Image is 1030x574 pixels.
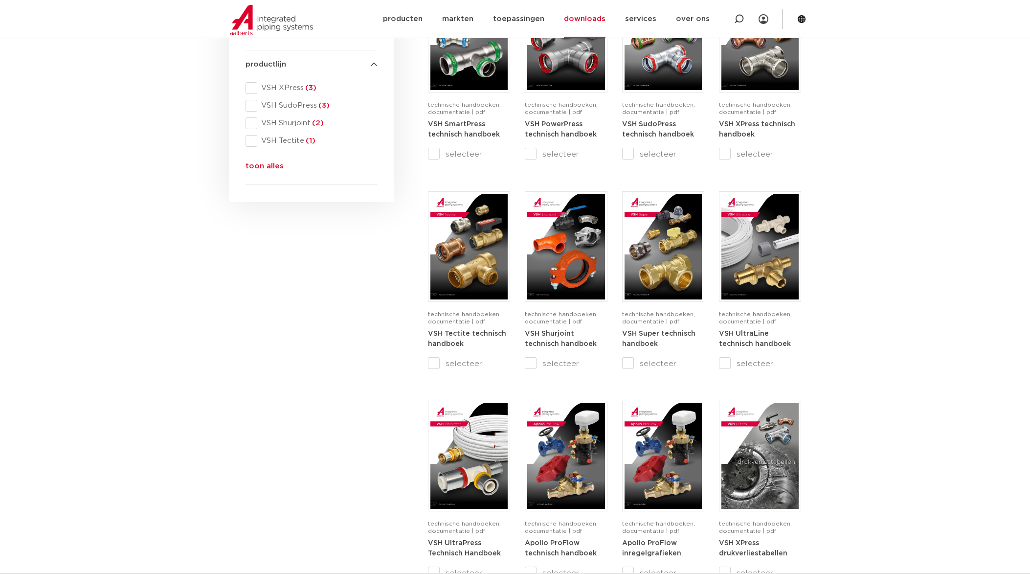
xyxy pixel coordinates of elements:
span: technische handboeken, documentatie | pdf [525,521,598,534]
a: VSH XPress drukverliestabellen [719,539,787,557]
img: VSH-Tectite_A4TM_5009376-2024-2.0_NL-pdf.jpg [430,194,508,299]
span: technische handboeken, documentatie | pdf [622,521,695,534]
img: VSH-UltraLine_A4TM_5010216_2022_1.0_NL-pdf.jpg [721,194,799,299]
a: VSH SmartPress technisch handboek [428,120,500,138]
div: VSH Tectite(1) [246,135,377,147]
a: VSH UltraLine technisch handboek [719,330,791,348]
label: selecteer [622,358,704,369]
strong: VSH SudoPress technisch handboek [622,121,694,138]
img: VSH-UltraPress_A4TM_5008751_2025_3.0_NL-pdf.jpg [430,403,508,509]
span: VSH Shurjoint [257,118,377,128]
a: VSH Super technisch handboek [622,330,695,348]
a: VSH PowerPress technisch handboek [525,120,597,138]
label: selecteer [622,148,704,160]
img: VSH-XPress_PLT_A4_5007629_2024-2.0_NL-pdf.jpg [721,403,799,509]
a: Apollo ProFlow inregelgrafieken [622,539,681,557]
div: VSH XPress(3) [246,82,377,94]
img: Apollo-ProFlow-A4TM_5010004_2022_1.0_NL-1-pdf.jpg [527,403,605,509]
span: technische handboeken, documentatie | pdf [622,102,695,115]
label: selecteer [719,148,801,160]
span: (3) [304,84,316,92]
span: (2) [311,119,324,127]
label: selecteer [525,358,607,369]
label: selecteer [428,358,510,369]
a: VSH Shurjoint technisch handboek [525,330,597,348]
span: technische handboeken, documentatie | pdf [525,102,598,115]
a: VSH Tectite technisch handboek [428,330,506,348]
span: (1) [304,137,315,144]
div: VSH Shurjoint(2) [246,117,377,129]
strong: VSH PowerPress technisch handboek [525,121,597,138]
a: VSH UltraPress Technisch Handboek [428,539,501,557]
span: VSH SudoPress [257,101,377,111]
button: toon alles [246,161,284,176]
span: technische handboeken, documentatie | pdf [428,102,501,115]
label: selecteer [428,148,510,160]
span: technische handboeken, documentatie | pdf [719,311,792,324]
label: selecteer [525,148,607,160]
span: technische handboeken, documentatie | pdf [525,311,598,324]
a: Apollo ProFlow technisch handboek [525,539,597,557]
span: technische handboeken, documentatie | pdf [622,311,695,324]
a: VSH SudoPress technisch handboek [622,120,694,138]
strong: VSH SmartPress technisch handboek [428,121,500,138]
span: VSH Tectite [257,136,377,146]
img: VSH-Super_A4TM_5007411-2022-2.1_NL-1-pdf.jpg [625,194,702,299]
h4: productlijn [246,59,377,70]
div: VSH SudoPress(3) [246,100,377,112]
a: VSH XPress technisch handboek [719,120,795,138]
img: VSH-Shurjoint_A4TM_5008731_2024_3.0_EN-pdf.jpg [527,194,605,299]
img: Apollo-ProFlow_A4FlowCharts_5009941-2022-1.0_NL-pdf.jpg [625,403,702,509]
span: technische handboeken, documentatie | pdf [719,102,792,115]
span: technische handboeken, documentatie | pdf [428,521,501,534]
span: technische handboeken, documentatie | pdf [719,521,792,534]
span: VSH XPress [257,83,377,93]
label: selecteer [719,358,801,369]
strong: VSH XPress technisch handboek [719,121,795,138]
span: (3) [317,102,330,109]
span: technische handboeken, documentatie | pdf [428,311,501,324]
